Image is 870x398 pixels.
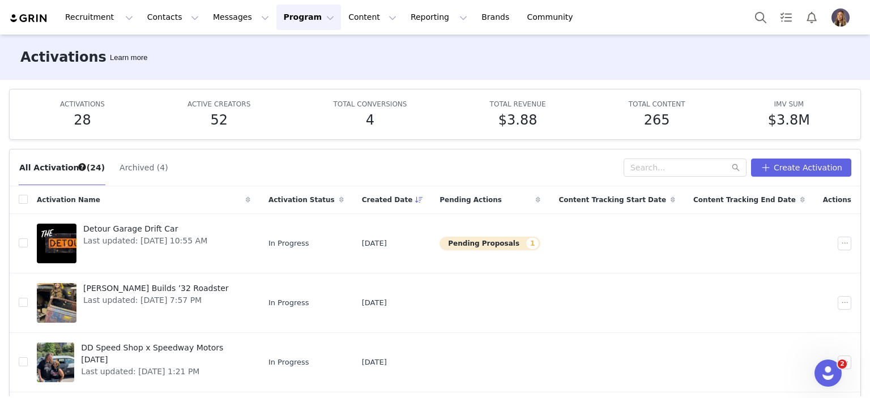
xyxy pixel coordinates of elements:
[83,223,207,235] span: Detour Garage Drift Car
[268,238,309,249] span: In Progress
[81,366,244,378] span: Last updated: [DATE] 1:21 PM
[440,195,502,205] span: Pending Actions
[20,47,106,67] h3: Activations
[19,159,105,177] button: All Activations (24)
[838,360,847,369] span: 2
[187,100,250,108] span: ACTIVE CREATORS
[268,195,335,205] span: Activation Status
[268,357,309,368] span: In Progress
[333,100,407,108] span: TOTAL CONVERSIONS
[440,237,540,250] button: Pending Proposals1
[498,110,538,130] h5: $3.88
[119,159,169,177] button: Archived (4)
[799,5,824,30] button: Notifications
[37,280,250,326] a: [PERSON_NAME] Builds ’32 RoadsterLast updated: [DATE] 7:57 PM
[81,342,244,366] span: DD Speed Shop x Speedway Motors [DATE]
[108,52,150,63] div: Tooltip anchor
[814,188,860,212] div: Actions
[404,5,474,30] button: Reporting
[732,164,740,172] i: icon: search
[37,221,250,266] a: Detour Garage Drift CarLast updated: [DATE] 10:55 AM
[140,5,206,30] button: Contacts
[521,5,585,30] a: Community
[825,8,861,27] button: Profile
[210,110,228,130] h5: 52
[629,100,685,108] span: TOTAL CONTENT
[58,5,140,30] button: Recruitment
[77,162,87,172] div: Tooltip anchor
[644,110,670,130] h5: 265
[276,5,341,30] button: Program
[768,110,810,130] h5: $3.8M
[774,100,804,108] span: IMV SUM
[268,297,309,309] span: In Progress
[60,100,105,108] span: ACTIVATIONS
[37,340,250,385] a: DD Speed Shop x Speedway Motors [DATE]Last updated: [DATE] 1:21 PM
[37,195,100,205] span: Activation Name
[693,195,796,205] span: Content Tracking End Date
[366,110,374,130] h5: 4
[83,235,207,247] span: Last updated: [DATE] 10:55 AM
[206,5,276,30] button: Messages
[748,5,773,30] button: Search
[475,5,519,30] a: Brands
[9,13,49,24] img: grin logo
[624,159,747,177] input: Search...
[362,357,387,368] span: [DATE]
[751,159,851,177] button: Create Activation
[83,294,229,306] span: Last updated: [DATE] 7:57 PM
[83,283,229,294] span: [PERSON_NAME] Builds ’32 Roadster
[362,195,413,205] span: Created Date
[362,238,387,249] span: [DATE]
[362,297,387,309] span: [DATE]
[774,5,799,30] a: Tasks
[814,360,842,387] iframe: Intercom live chat
[74,110,91,130] h5: 28
[490,100,546,108] span: TOTAL REVENUE
[831,8,850,27] img: cd7c4ed4-ebe6-465c-a048-55763e1d8382.jpg
[342,5,403,30] button: Content
[558,195,666,205] span: Content Tracking Start Date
